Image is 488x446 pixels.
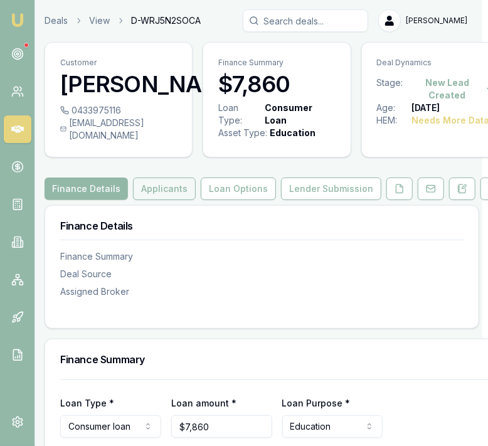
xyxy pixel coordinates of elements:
div: Loan Type: [218,102,262,127]
div: 0433975116 [60,104,177,117]
button: Applicants [133,178,196,200]
div: HEM: [377,114,412,127]
div: [EMAIL_ADDRESS][DOMAIN_NAME] [60,117,177,142]
nav: breadcrumb [45,14,201,27]
p: Finance Summary [218,58,335,68]
div: Deal Source [60,268,464,280]
h3: Finance Details [60,221,464,231]
a: Applicants [130,178,198,200]
a: Deals [45,14,68,27]
p: Customer [60,58,177,68]
span: [PERSON_NAME] [406,16,467,26]
label: Loan Type * [60,398,114,408]
div: Consumer Loan [265,102,333,127]
a: Finance Details [45,178,130,200]
div: Assigned Broker [60,285,464,298]
label: Loan amount * [171,398,236,408]
a: View [89,14,110,27]
div: Age: [377,102,412,114]
div: Asset Type : [218,127,267,139]
img: emu-icon-u.png [10,13,25,28]
a: Loan Options [198,178,278,200]
div: [DATE] [412,102,440,114]
button: Finance Details [45,178,128,200]
h3: [PERSON_NAME] [60,72,177,97]
a: Lender Submission [278,178,384,200]
div: Education [270,127,316,139]
label: Loan Purpose * [282,398,351,408]
button: Loan Options [201,178,276,200]
div: Finance Summary [60,250,464,263]
span: D-WRJ5N2SOCA [131,14,201,27]
input: Search deals [243,9,368,32]
input: $ [171,415,272,438]
div: Stage: [377,77,410,102]
button: Lender Submission [281,178,381,200]
h3: $7,860 [218,72,335,97]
